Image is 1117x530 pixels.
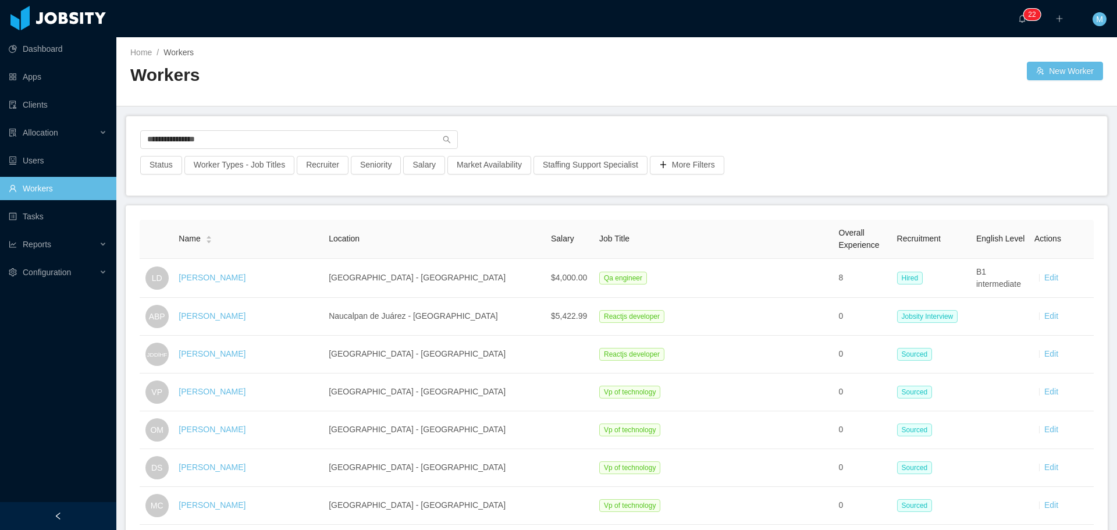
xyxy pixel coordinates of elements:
[205,234,212,238] i: icon: caret-up
[151,380,162,404] span: VP
[897,310,958,323] span: Jobsity Interview
[324,259,546,298] td: [GEOGRAPHIC_DATA] - [GEOGRAPHIC_DATA]
[897,272,923,284] span: Hired
[551,234,574,243] span: Salary
[599,424,660,436] span: Vp of technology
[179,500,246,510] a: [PERSON_NAME]
[834,411,892,449] td: 0
[447,156,531,175] button: Market Availability
[324,487,546,525] td: [GEOGRAPHIC_DATA] - [GEOGRAPHIC_DATA]
[23,128,58,137] span: Allocation
[897,499,933,512] span: Sourced
[839,228,880,250] span: Overall Experience
[9,129,17,137] i: icon: solution
[9,65,107,88] a: icon: appstoreApps
[130,63,617,87] h2: Workers
[897,311,963,321] a: Jobsity Interview
[324,336,546,374] td: [GEOGRAPHIC_DATA] - [GEOGRAPHIC_DATA]
[1044,349,1058,358] a: Edit
[599,386,660,399] span: Vp of technology
[297,156,348,175] button: Recruiter
[1034,234,1061,243] span: Actions
[897,387,937,396] a: Sourced
[976,234,1024,243] span: English Level
[23,240,51,249] span: Reports
[897,424,933,436] span: Sourced
[897,348,933,361] span: Sourced
[329,234,360,243] span: Location
[9,240,17,248] i: icon: line-chart
[9,37,107,61] a: icon: pie-chartDashboard
[972,259,1030,298] td: B1 intermediate
[1044,463,1058,472] a: Edit
[1044,273,1058,282] a: Edit
[599,499,660,512] span: Vp of technology
[9,177,107,200] a: icon: userWorkers
[897,349,937,358] a: Sourced
[179,273,246,282] a: [PERSON_NAME]
[324,449,546,487] td: [GEOGRAPHIC_DATA] - [GEOGRAPHIC_DATA]
[533,156,648,175] button: Staffing Support Specialist
[179,387,246,396] a: [PERSON_NAME]
[9,93,107,116] a: icon: auditClients
[599,310,664,323] span: Reactjs developer
[351,156,401,175] button: Seniority
[443,136,451,144] i: icon: search
[23,268,71,277] span: Configuration
[403,156,445,175] button: Salary
[897,386,933,399] span: Sourced
[205,239,212,242] i: icon: caret-down
[1027,62,1103,80] button: icon: usergroup-addNew Worker
[130,48,152,57] a: Home
[834,487,892,525] td: 0
[150,418,163,442] span: OM
[1044,387,1058,396] a: Edit
[151,494,163,517] span: MC
[140,156,182,175] button: Status
[163,48,194,57] span: Workers
[205,234,212,242] div: Sort
[834,336,892,374] td: 0
[650,156,724,175] button: icon: plusMore Filters
[9,205,107,228] a: icon: profileTasks
[1018,15,1026,23] i: icon: bell
[834,298,892,336] td: 0
[599,348,664,361] span: Reactjs developer
[897,500,937,510] a: Sourced
[179,311,246,321] a: [PERSON_NAME]
[179,425,246,434] a: [PERSON_NAME]
[897,461,933,474] span: Sourced
[151,456,162,479] span: DS
[9,268,17,276] i: icon: setting
[184,156,294,175] button: Worker Types - Job Titles
[897,425,937,434] a: Sourced
[1032,9,1036,20] p: 2
[156,48,159,57] span: /
[1055,15,1063,23] i: icon: plus
[599,234,629,243] span: Job Title
[179,463,246,472] a: [PERSON_NAME]
[1096,12,1103,26] span: M
[1023,9,1040,20] sup: 22
[179,233,200,245] span: Name
[179,349,246,358] a: [PERSON_NAME]
[152,266,162,290] span: LD
[834,259,892,298] td: 8
[1044,311,1058,321] a: Edit
[551,273,587,282] span: $4,000.00
[599,272,647,284] span: Qa engineer
[324,374,546,411] td: [GEOGRAPHIC_DATA] - [GEOGRAPHIC_DATA]
[324,411,546,449] td: [GEOGRAPHIC_DATA] - [GEOGRAPHIC_DATA]
[1028,9,1032,20] p: 2
[9,149,107,172] a: icon: robotUsers
[834,374,892,411] td: 0
[147,346,167,362] span: JDDlHF
[897,234,941,243] span: Recruitment
[1044,500,1058,510] a: Edit
[551,311,587,321] span: $5,422.99
[834,449,892,487] td: 0
[324,298,546,336] td: Naucalpan de Juárez - [GEOGRAPHIC_DATA]
[897,273,928,282] a: Hired
[1044,425,1058,434] a: Edit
